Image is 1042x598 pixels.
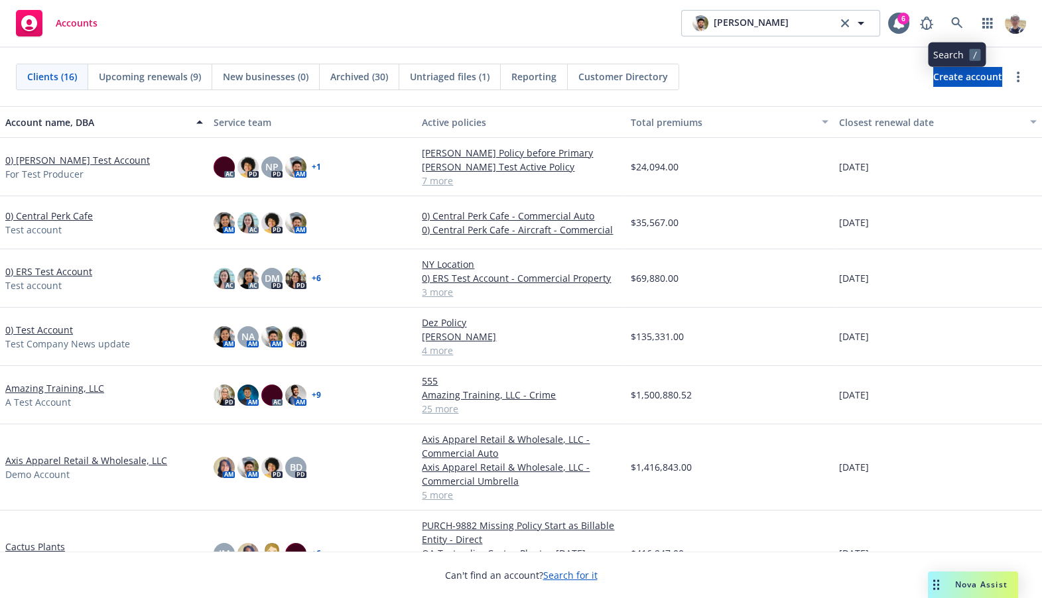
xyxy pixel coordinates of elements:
[839,271,869,285] span: [DATE]
[285,543,306,564] img: photo
[422,518,619,546] a: PURCH-9882 Missing Policy Start as Billable Entity - Direct
[214,115,411,129] div: Service team
[265,271,280,285] span: DM
[631,215,679,229] span: $35,567.00
[261,457,283,478] img: photo
[839,329,869,343] span: [DATE]
[27,70,77,84] span: Clients (16)
[261,212,283,233] img: photo
[422,460,619,488] a: Axis Apparel Retail & Wholesale, LLC - Commercial Umbrella
[422,488,619,502] a: 5 more
[417,106,625,138] button: Active policies
[422,115,619,129] div: Active policies
[5,167,84,181] span: For Test Producer
[837,15,853,31] a: clear selection
[1010,69,1026,85] a: more
[839,115,1022,129] div: Closest renewal date
[625,106,834,138] button: Total premiums
[631,388,692,402] span: $1,500,880.52
[410,70,489,84] span: Untriaged files (1)
[214,385,235,406] img: photo
[692,15,708,31] img: photo
[422,271,619,285] a: 0) ERS Test Account - Commercial Property
[422,285,619,299] a: 3 more
[974,10,1001,36] a: Switch app
[214,457,235,478] img: photo
[928,571,944,598] div: Drag to move
[422,174,619,188] a: 7 more
[5,395,71,409] span: A Test Account
[5,153,150,167] a: 0) [PERSON_NAME] Test Account
[261,385,283,406] img: photo
[631,329,684,343] span: $135,331.00
[422,146,619,160] a: [PERSON_NAME] Policy before Primary
[5,323,73,337] a: 0) Test Account
[285,385,306,406] img: photo
[237,212,259,233] img: photo
[928,571,1018,598] button: Nova Assist
[5,209,93,223] a: 0) Central Perk Cafe
[631,546,684,560] span: $416,947.00
[99,70,201,84] span: Upcoming renewals (9)
[681,10,880,36] button: photo[PERSON_NAME]clear selection
[933,64,1002,90] span: Create account
[578,70,668,84] span: Customer Directory
[214,326,235,347] img: photo
[285,212,306,233] img: photo
[290,460,302,474] span: BD
[237,156,259,178] img: photo
[5,467,70,481] span: Demo Account
[219,546,230,560] span: JM
[839,160,869,174] span: [DATE]
[839,460,869,474] span: [DATE]
[214,156,235,178] img: photo
[5,381,104,395] a: Amazing Training, LLC
[312,391,321,399] a: + 9
[422,432,619,460] a: Axis Apparel Retail & Wholesale, LLC - Commercial Auto
[208,106,417,138] button: Service team
[839,215,869,229] span: [DATE]
[237,543,259,564] img: photo
[422,374,619,388] a: 555
[5,540,65,554] a: Cactus Plants
[214,268,235,289] img: photo
[5,337,130,351] span: Test Company News update
[223,70,308,84] span: New businesses (0)
[214,212,235,233] img: photo
[913,10,940,36] a: Report a Bug
[5,265,92,278] a: 0) ERS Test Account
[631,460,692,474] span: $1,416,843.00
[714,15,789,31] span: [PERSON_NAME]
[422,160,619,174] a: [PERSON_NAME] Test Active Policy
[839,546,869,560] span: [DATE]
[56,18,98,29] span: Accounts
[543,569,598,581] a: Search for it
[237,457,259,478] img: photo
[5,278,62,292] span: Test account
[312,163,321,171] a: + 1
[241,329,255,343] span: NA
[5,223,62,237] span: Test account
[422,343,619,357] a: 4 more
[265,160,279,174] span: NP
[933,67,1002,87] a: Create account
[261,326,283,347] img: photo
[445,568,598,582] span: Can't find an account?
[422,388,619,402] a: Amazing Training, LLC - Crime
[422,257,619,271] a: NY Location
[237,385,259,406] img: photo
[422,546,619,574] a: QA Test policy Cactus Plants - [DATE] - Agency full
[897,13,909,25] div: 6
[422,223,619,237] a: 0) Central Perk Cafe - Aircraft - Commercial
[422,209,619,223] a: 0) Central Perk Cafe - Commercial Auto
[631,160,679,174] span: $24,094.00
[422,329,619,343] a: [PERSON_NAME]
[261,543,283,564] img: photo
[237,268,259,289] img: photo
[631,271,679,285] span: $69,880.00
[285,268,306,289] img: photo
